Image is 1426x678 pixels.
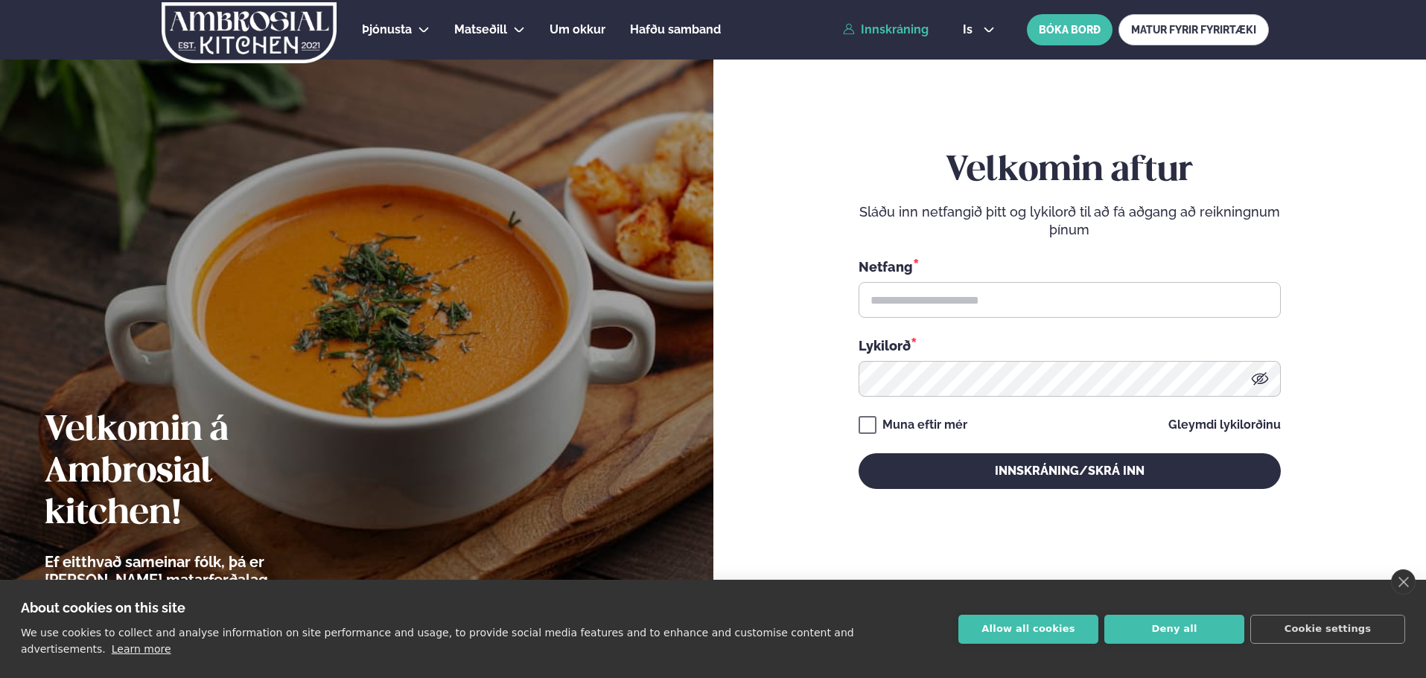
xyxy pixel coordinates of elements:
img: logo [160,2,338,63]
p: We use cookies to collect and analyse information on site performance and usage, to provide socia... [21,627,854,655]
button: is [951,24,1007,36]
a: MATUR FYRIR FYRIRTÆKI [1118,14,1269,45]
a: Learn more [112,643,171,655]
h2: Velkomin á Ambrosial kitchen! [45,410,354,535]
button: Innskráning/Skrá inn [859,453,1281,489]
h2: Velkomin aftur [859,150,1281,192]
span: Þjónusta [362,22,412,36]
div: Lykilorð [859,336,1281,355]
button: Cookie settings [1250,615,1405,644]
span: Um okkur [550,22,605,36]
a: Matseðill [454,21,507,39]
a: Þjónusta [362,21,412,39]
span: Matseðill [454,22,507,36]
button: BÓKA BORÐ [1027,14,1113,45]
a: Innskráning [843,23,929,36]
a: close [1391,569,1416,595]
strong: About cookies on this site [21,600,185,615]
a: Gleymdi lykilorðinu [1168,419,1281,431]
a: Hafðu samband [630,21,721,39]
span: Hafðu samband [630,22,721,36]
button: Allow all cookies [958,615,1098,644]
span: is [963,24,977,36]
p: Sláðu inn netfangið þitt og lykilorð til að fá aðgang að reikningnum þínum [859,203,1281,239]
button: Deny all [1104,615,1244,644]
p: Ef eitthvað sameinar fólk, þá er [PERSON_NAME] matarferðalag. [45,553,354,589]
a: Um okkur [550,21,605,39]
div: Netfang [859,257,1281,276]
